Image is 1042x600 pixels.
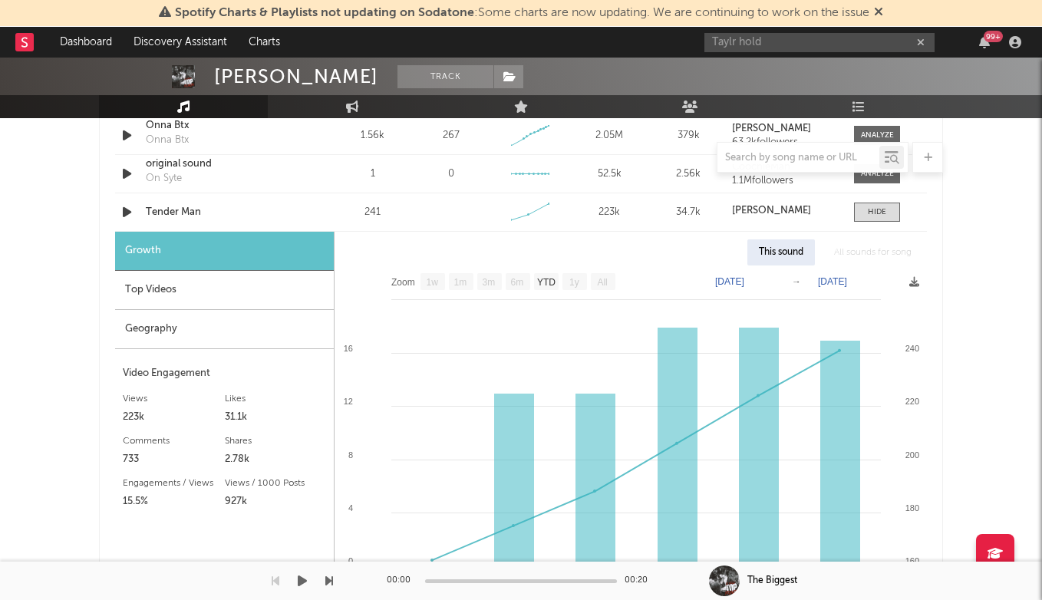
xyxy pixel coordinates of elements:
[123,364,326,383] div: Video Engagement
[175,7,474,19] span: Spotify Charts & Playlists not updating on Sodatone
[979,36,990,48] button: 99+
[123,493,225,511] div: 15.5%
[905,450,919,460] text: 200
[715,276,744,287] text: [DATE]
[443,128,460,143] div: 267
[747,239,815,265] div: This sound
[653,205,724,220] div: 34.7k
[123,27,238,58] a: Discovery Assistant
[238,27,291,58] a: Charts
[454,277,467,288] text: 1m
[732,206,811,216] strong: [PERSON_NAME]
[653,166,724,182] div: 2.56k
[146,205,306,220] a: Tender Man
[348,450,353,460] text: 8
[732,137,839,148] div: 63.2k followers
[574,128,645,143] div: 2.05M
[123,450,225,469] div: 733
[115,271,334,310] div: Top Videos
[348,503,353,513] text: 4
[175,7,869,19] span: : Some charts are now updating. We are continuing to work on the issue
[905,556,919,565] text: 160
[427,277,439,288] text: 1w
[146,171,182,186] div: On Syte
[818,276,847,287] text: [DATE]
[574,166,645,182] div: 52.5k
[344,397,353,406] text: 12
[704,33,935,52] input: Search for artists
[123,474,225,493] div: Engagements / Views
[348,556,353,565] text: 0
[214,65,378,88] div: [PERSON_NAME]
[225,408,327,427] div: 31.1k
[225,474,327,493] div: Views / 1000 Posts
[823,239,923,265] div: All sounds for song
[717,152,879,164] input: Search by song name or URL
[115,232,334,271] div: Growth
[574,205,645,220] div: 223k
[146,133,189,148] div: Onna Btx
[732,176,839,186] div: 1.1M followers
[115,310,334,349] div: Geography
[337,205,408,220] div: 241
[123,408,225,427] div: 223k
[732,124,839,134] a: [PERSON_NAME]
[397,65,493,88] button: Track
[337,166,408,182] div: 1
[792,276,801,287] text: →
[597,277,607,288] text: All
[747,574,797,588] div: The Biggest
[905,397,919,406] text: 220
[225,493,327,511] div: 927k
[569,277,579,288] text: 1y
[448,166,454,182] div: 0
[337,128,408,143] div: 1.56k
[905,344,919,353] text: 240
[225,390,327,408] div: Likes
[732,124,811,134] strong: [PERSON_NAME]
[625,572,655,590] div: 00:20
[537,277,556,288] text: YTD
[483,277,496,288] text: 3m
[732,206,839,216] a: [PERSON_NAME]
[123,432,225,450] div: Comments
[387,572,417,590] div: 00:00
[225,450,327,469] div: 2.78k
[123,390,225,408] div: Views
[344,344,353,353] text: 16
[146,118,306,134] a: Onna Btx
[984,31,1003,42] div: 99 +
[653,128,724,143] div: 379k
[511,277,524,288] text: 6m
[391,277,415,288] text: Zoom
[225,432,327,450] div: Shares
[905,503,919,513] text: 180
[49,27,123,58] a: Dashboard
[874,7,883,19] span: Dismiss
